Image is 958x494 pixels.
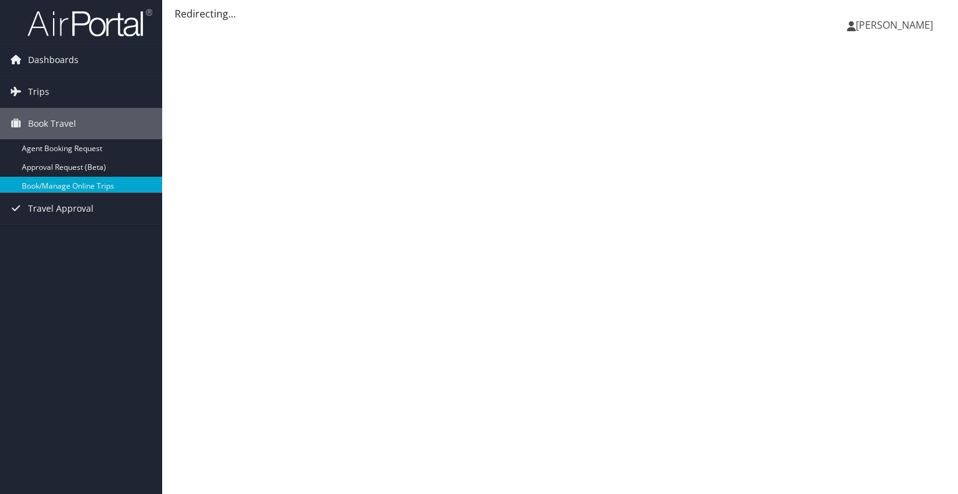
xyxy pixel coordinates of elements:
img: airportal-logo.png [27,8,152,37]
div: Redirecting... [175,6,946,21]
span: Dashboards [28,44,79,76]
span: Book Travel [28,108,76,139]
span: [PERSON_NAME] [856,18,933,32]
a: [PERSON_NAME] [847,6,946,44]
span: Travel Approval [28,193,94,224]
span: Trips [28,76,49,107]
